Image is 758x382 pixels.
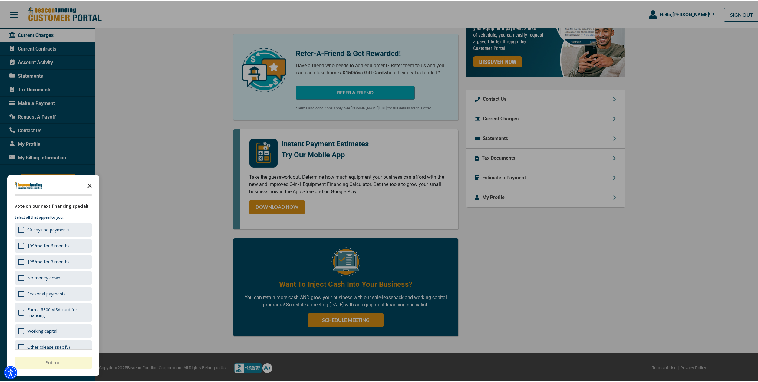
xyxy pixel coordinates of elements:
button: Submit [15,355,92,367]
div: Other (please specify) [27,343,70,349]
p: Select all that appeal to you: [15,213,92,219]
div: Seasonal payments [15,286,92,299]
button: Close the survey [84,178,96,190]
div: Working capital [27,327,57,333]
div: Accessibility Menu [4,365,17,378]
div: Survey [7,174,99,375]
div: Working capital [15,323,92,337]
div: No money down [27,274,60,279]
div: 90 days no payments [15,222,92,235]
div: $99/mo for 6 months [27,242,70,247]
img: Company logo [15,181,43,188]
div: Earn a $300 VISA card for financing [15,302,92,321]
div: $25/mo for 3 months [27,258,70,263]
div: Seasonal payments [27,290,66,295]
div: Vote on our next financing special! [15,202,92,208]
div: Other (please specify) [15,339,92,353]
div: 90 days no payments [27,226,69,231]
div: Earn a $300 VISA card for financing [27,305,88,317]
div: $99/mo for 6 months [15,238,92,251]
div: $25/mo for 3 months [15,254,92,267]
div: No money down [15,270,92,283]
